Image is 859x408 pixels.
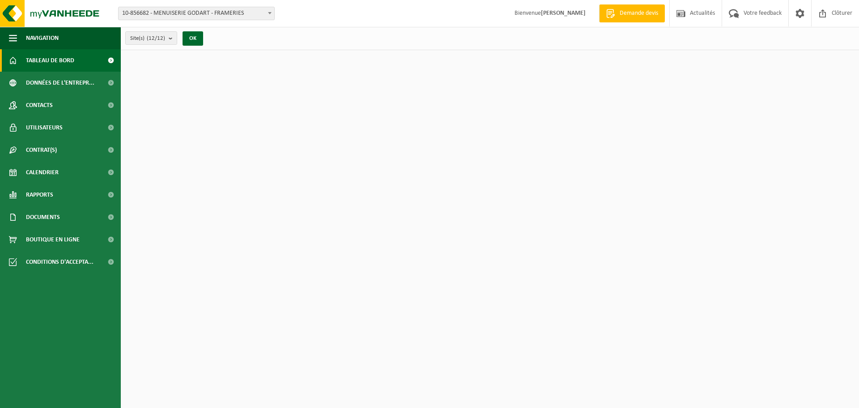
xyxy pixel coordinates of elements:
[147,35,165,41] count: (12/12)
[26,206,60,228] span: Documents
[26,161,59,184] span: Calendrier
[617,9,660,18] span: Demande devis
[26,251,94,273] span: Conditions d'accepta...
[26,72,94,94] span: Données de l'entrepr...
[26,49,74,72] span: Tableau de bord
[26,228,80,251] span: Boutique en ligne
[541,10,586,17] strong: [PERSON_NAME]
[26,27,59,49] span: Navigation
[118,7,275,20] span: 10-856682 - MENUISERIE GODART - FRAMERIES
[26,116,63,139] span: Utilisateurs
[183,31,203,46] button: OK
[130,32,165,45] span: Site(s)
[26,184,53,206] span: Rapports
[599,4,665,22] a: Demande devis
[125,31,177,45] button: Site(s)(12/12)
[26,94,53,116] span: Contacts
[26,139,57,161] span: Contrat(s)
[119,7,274,20] span: 10-856682 - MENUISERIE GODART - FRAMERIES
